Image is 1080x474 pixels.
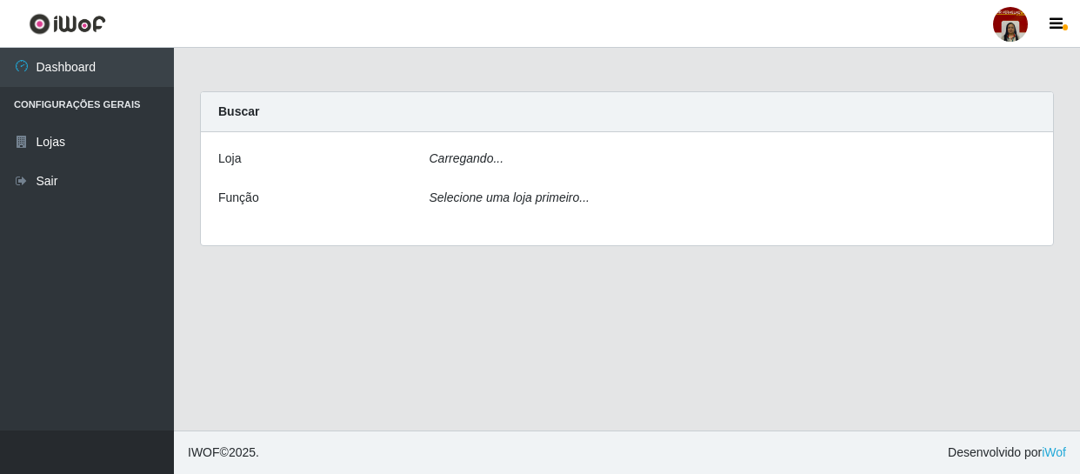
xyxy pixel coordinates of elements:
[430,151,504,165] i: Carregando...
[430,190,590,204] i: Selecione uma loja primeiro...
[188,445,220,459] span: IWOF
[1042,445,1066,459] a: iWof
[948,444,1066,462] span: Desenvolvido por
[29,13,106,35] img: CoreUI Logo
[188,444,259,462] span: © 2025 .
[218,189,259,207] label: Função
[218,150,241,168] label: Loja
[218,104,259,118] strong: Buscar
